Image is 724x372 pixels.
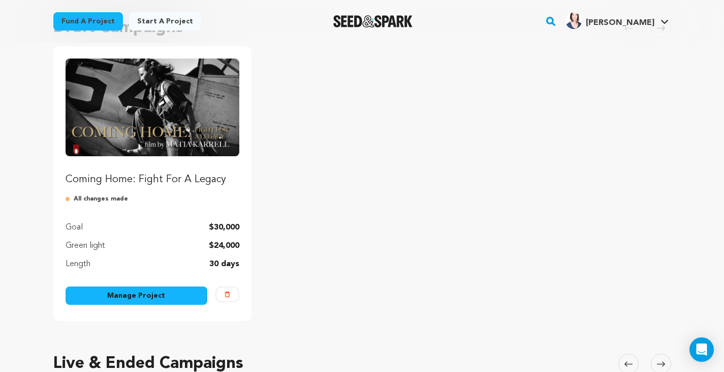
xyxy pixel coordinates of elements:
[225,292,230,297] img: trash-empty.svg
[565,13,582,29] img: Hilary%20Prentice..png
[209,258,239,270] p: 30 days
[209,240,239,252] p: $24,000
[66,59,240,187] a: Fund Coming Home: Fight For A Legacy
[563,11,671,29] a: Hilary P.'s Profile
[66,287,208,305] a: Manage Project
[66,258,90,270] p: Length
[563,11,671,32] span: Hilary P.'s Profile
[689,337,714,362] div: Open Intercom Messenger
[333,15,413,27] img: Seed&Spark Logo Dark Mode
[53,12,123,31] a: Fund a project
[66,221,83,234] p: Goal
[586,19,654,27] span: [PERSON_NAME]
[66,195,240,203] p: All changes made
[66,240,105,252] p: Green light
[333,15,413,27] a: Seed&Spark Homepage
[66,195,74,203] img: submitted-for-review.svg
[209,221,239,234] p: $30,000
[129,12,201,31] a: Start a project
[66,173,240,187] p: Coming Home: Fight For A Legacy
[565,13,654,29] div: Hilary P.'s Profile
